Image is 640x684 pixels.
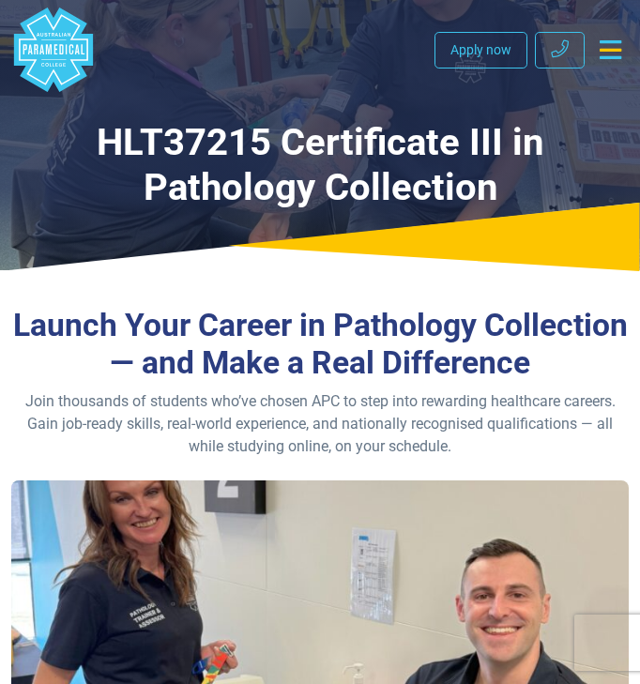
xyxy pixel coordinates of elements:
[11,8,96,92] a: Australian Paramedical College
[11,120,629,210] h1: HLT37215 Certificate III in Pathology Collection
[11,307,629,383] h3: Launch Your Career in Pathology Collection — and Make a Real Difference
[434,32,527,68] a: Apply now
[11,390,629,458] p: Join thousands of students who’ve chosen APC to step into rewarding healthcare careers. Gain job-...
[592,33,629,67] button: Toggle navigation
